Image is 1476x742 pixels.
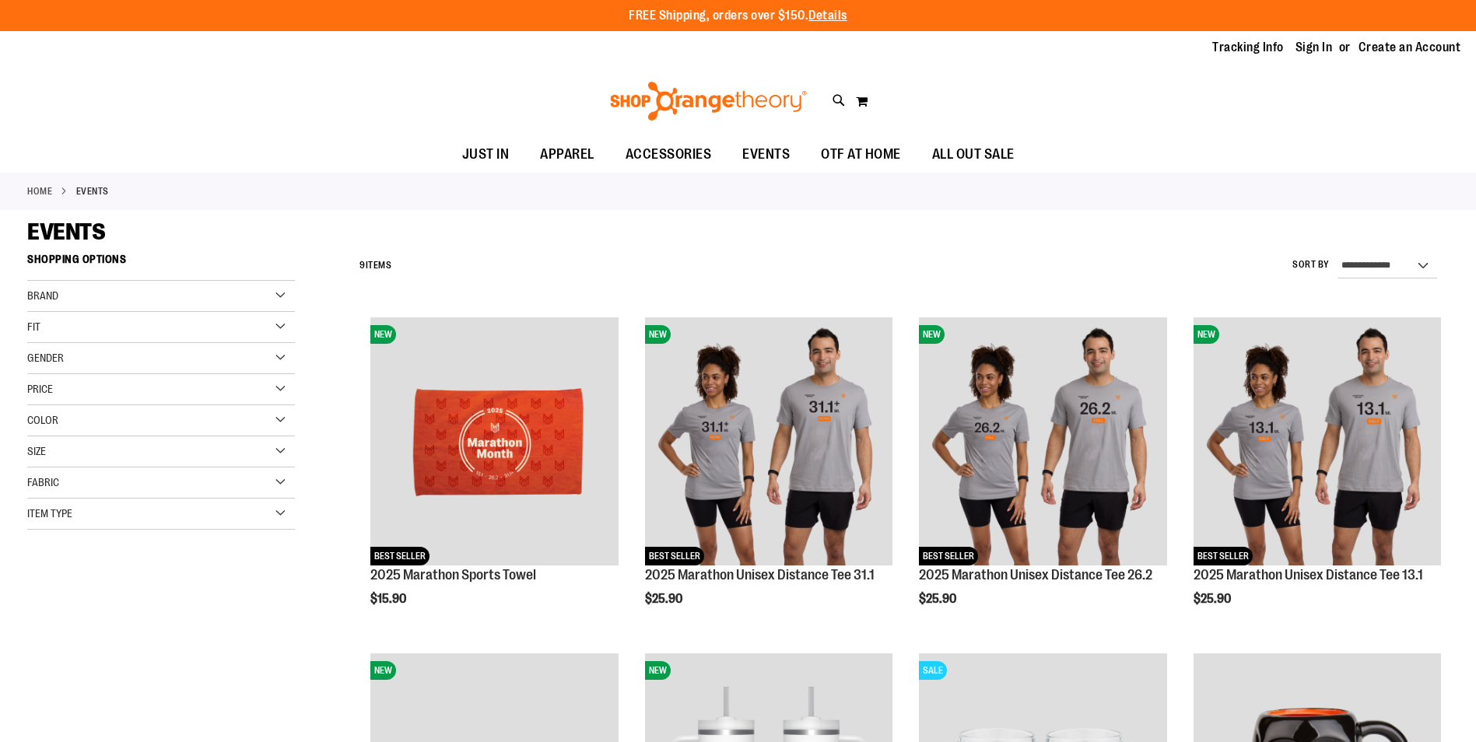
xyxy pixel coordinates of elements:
[370,317,618,567] a: 2025 Marathon Sports TowelNEWBEST SELLER
[1292,258,1330,271] label: Sort By
[919,317,1166,567] a: 2025 Marathon Unisex Distance Tee 26.2NEWBEST SELLER
[919,325,945,344] span: NEW
[1194,317,1441,565] img: 2025 Marathon Unisex Distance Tee 13.1
[645,567,875,583] a: 2025 Marathon Unisex Distance Tee 31.1
[1194,325,1219,344] span: NEW
[76,184,109,198] strong: EVENTS
[1194,547,1253,565] span: BEST SELLER
[462,137,510,172] span: JUST IN
[629,7,847,25] p: FREE Shipping, orders over $150.
[626,137,712,172] span: ACCESSORIES
[27,507,72,520] span: Item Type
[645,592,685,606] span: $25.90
[27,289,58,302] span: Brand
[645,661,671,680] span: NEW
[370,317,618,565] img: 2025 Marathon Sports Towel
[645,317,892,567] a: 2025 Marathon Unisex Distance Tee 31.1NEWBEST SELLER
[363,310,626,646] div: product
[1295,39,1333,56] a: Sign In
[637,310,900,646] div: product
[27,184,52,198] a: Home
[370,325,396,344] span: NEW
[742,137,790,172] span: EVENTS
[919,317,1166,565] img: 2025 Marathon Unisex Distance Tee 26.2
[370,661,396,680] span: NEW
[821,137,901,172] span: OTF AT HOME
[1194,567,1423,583] a: 2025 Marathon Unisex Distance Tee 13.1
[1212,39,1284,56] a: Tracking Info
[932,137,1015,172] span: ALL OUT SALE
[919,592,959,606] span: $25.90
[27,414,58,426] span: Color
[370,547,429,565] span: BEST SELLER
[359,260,366,271] span: 9
[370,567,536,583] a: 2025 Marathon Sports Towel
[808,9,847,23] a: Details
[27,445,46,457] span: Size
[919,567,1152,583] a: 2025 Marathon Unisex Distance Tee 26.2
[370,592,408,606] span: $15.90
[645,317,892,565] img: 2025 Marathon Unisex Distance Tee 31.1
[608,82,809,121] img: Shop Orangetheory
[1359,39,1461,56] a: Create an Account
[359,254,391,278] h2: Items
[645,325,671,344] span: NEW
[27,320,40,333] span: Fit
[27,476,59,488] span: Fabric
[1194,317,1441,567] a: 2025 Marathon Unisex Distance Tee 13.1NEWBEST SELLER
[1194,592,1233,606] span: $25.90
[27,383,53,395] span: Price
[27,246,295,281] strong: Shopping Options
[27,219,105,245] span: EVENTS
[540,137,594,172] span: APPAREL
[645,547,704,565] span: BEST SELLER
[27,352,64,364] span: Gender
[911,310,1174,646] div: product
[919,547,978,565] span: BEST SELLER
[1186,310,1449,646] div: product
[919,661,947,680] span: SALE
